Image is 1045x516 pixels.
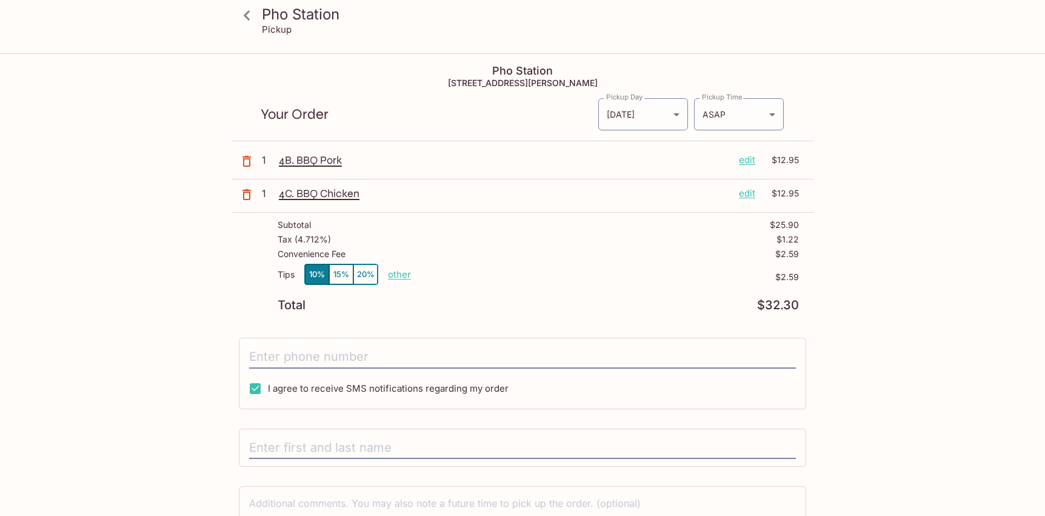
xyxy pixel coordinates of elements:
[353,264,378,284] button: 20%
[249,346,796,369] input: Enter phone number
[261,109,598,120] p: Your Order
[278,270,295,280] p: Tips
[775,249,799,259] p: $2.59
[606,92,643,102] label: Pickup Day
[770,220,799,230] p: $25.90
[739,153,755,167] p: edit
[278,220,311,230] p: Subtotal
[279,153,729,167] p: 4B. BBQ Pork
[262,187,274,200] p: 1
[763,187,799,200] p: $12.95
[262,5,804,24] h3: Pho Station
[232,78,813,88] h5: [STREET_ADDRESS][PERSON_NAME]
[278,300,305,311] p: Total
[411,272,799,282] p: $2.59
[262,153,274,167] p: 1
[763,153,799,167] p: $12.95
[598,98,688,130] div: [DATE]
[388,269,411,280] button: other
[757,300,799,311] p: $32.30
[776,235,799,244] p: $1.22
[329,264,353,284] button: 15%
[278,235,331,244] p: Tax ( 4.712% )
[279,187,729,200] p: 4C. BBQ Chicken
[739,187,755,200] p: edit
[694,98,784,130] div: ASAP
[702,92,743,102] label: Pickup Time
[268,383,509,394] span: I agree to receive SMS notifications regarding my order
[249,437,796,460] input: Enter first and last name
[278,249,346,259] p: Convenience Fee
[232,64,813,78] h4: Pho Station
[262,24,292,35] p: Pickup
[305,264,329,284] button: 10%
